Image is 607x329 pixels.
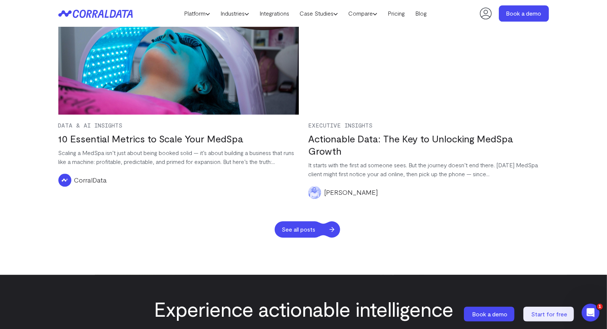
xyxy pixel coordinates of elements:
span: Start for free [532,310,568,317]
a: Start for free [523,307,575,322]
span: 1 [597,304,603,310]
a: Book a demo [499,5,549,22]
div: Data & AI Insights [58,122,299,129]
a: See all posts [275,221,339,238]
a: Blog [410,8,432,19]
a: Case Studies [294,8,343,19]
a: 10 Essential Metrics to Scale Your MedSpa [58,133,243,144]
a: Actionable Data: The Key to Unlocking MedSpa Growth [308,133,513,157]
p: CorralData [74,175,107,185]
iframe: Intercom live chat [582,304,600,322]
a: Platform [179,8,215,19]
div: Executive Insights [308,122,549,129]
p: [PERSON_NAME] [324,187,378,197]
p: It starts with the first ad someone sees. But the journey doesn’t end there. [DATE] MedSpa client... [308,161,549,178]
a: Integrations [254,8,294,19]
a: Industries [215,8,254,19]
span: Book a demo [472,310,508,317]
span: See all posts [275,221,323,238]
a: Book a demo [464,307,516,322]
a: Compare [343,8,382,19]
p: Scaling a MedSpa isn’t just about being booked solid — it’s about building a business that runs l... [58,148,299,166]
a: Pricing [382,8,410,19]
